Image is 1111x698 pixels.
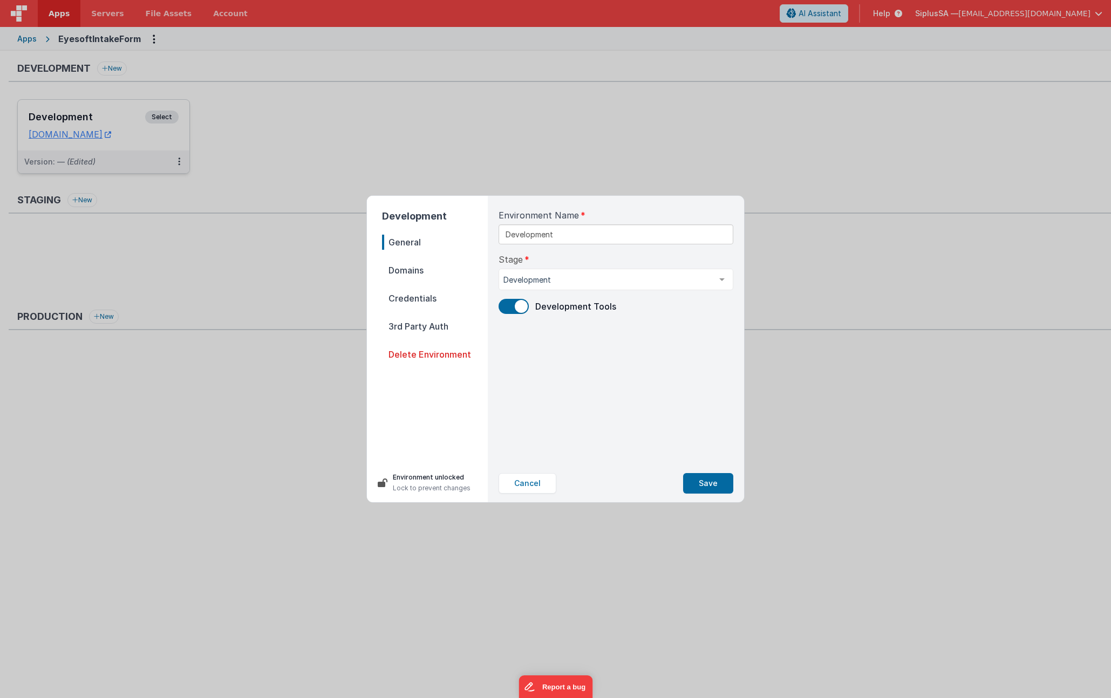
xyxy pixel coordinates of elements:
span: Delete Environment [382,347,488,362]
span: Development [503,275,711,285]
button: Cancel [499,473,556,494]
span: Domains [382,263,488,278]
span: Stage [499,253,523,266]
p: Lock to prevent changes [393,483,471,494]
span: Credentials [382,291,488,306]
h2: Development [382,209,488,224]
iframe: Marker.io feedback button [519,675,592,698]
p: Environment unlocked [393,472,471,483]
button: Save [683,473,733,494]
span: Environment Name [499,209,579,222]
span: General [382,235,488,250]
span: Development Tools [535,301,616,312]
span: 3rd Party Auth [382,319,488,334]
